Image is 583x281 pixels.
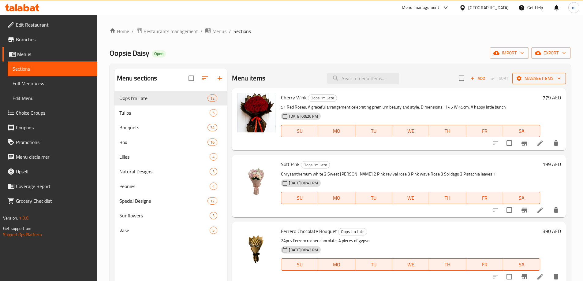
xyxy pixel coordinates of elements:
[2,150,97,164] a: Menu disclaimer
[308,94,337,102] span: Oops I'm Late
[301,161,330,168] span: Oops I'm Late
[503,204,516,216] span: Select to update
[531,47,571,59] button: export
[237,227,276,266] img: Ferrero Chocolate Bouquet
[16,197,92,205] span: Grocery Checklist
[13,94,92,102] span: Edit Menu
[466,125,503,137] button: FR
[503,192,540,204] button: SA
[210,169,217,175] span: 3
[2,135,97,150] a: Promotions
[3,214,18,222] span: Version:
[114,91,227,105] div: Oops I'm Late12
[281,192,318,204] button: SU
[543,93,561,102] h6: 779 AED
[212,28,226,35] span: Menus
[210,212,217,219] div: items
[517,75,561,82] span: Manage items
[2,17,97,32] a: Edit Restaurant
[237,93,276,132] img: Cherry Wink
[16,109,92,116] span: Choice Groups
[355,125,392,137] button: TU
[355,258,392,271] button: TU
[119,94,208,102] span: Oops I'm Late
[281,237,540,245] p: 24pcs Ferrero rocher chocolate, 4 pieces of gypso
[490,47,529,59] button: import
[212,71,227,86] button: Add section
[469,127,501,135] span: FR
[321,260,353,269] span: MO
[114,223,227,238] div: Vase5
[355,192,392,204] button: TU
[119,227,210,234] div: Vase
[119,197,208,205] span: Special Designs
[13,80,92,87] span: Full Menu View
[16,139,92,146] span: Promotions
[136,27,198,35] a: Restaurants management
[512,73,566,84] button: Manage items
[536,273,544,280] a: Edit menu item
[469,75,486,82] span: Add
[114,88,227,240] nav: Menu sections
[536,49,566,57] span: export
[119,168,210,175] span: Natural Designs
[281,227,337,236] span: Ferrero Chocolate Bouquet
[16,183,92,190] span: Coverage Report
[469,260,501,269] span: FR
[110,46,149,60] span: Oopsie Daisy
[536,139,544,147] a: Edit menu item
[432,194,464,202] span: TH
[210,227,217,234] div: items
[19,214,28,222] span: 1.0.0
[429,258,466,271] button: TH
[455,72,468,85] span: Select section
[117,74,157,83] h2: Menu sections
[210,154,217,160] span: 4
[119,124,208,131] div: Bouquets
[13,65,92,72] span: Sections
[392,192,429,204] button: WE
[321,127,353,135] span: MO
[466,192,503,204] button: FR
[549,203,563,217] button: delete
[284,260,316,269] span: SU
[402,4,439,11] div: Menu-management
[208,198,217,204] span: 12
[3,231,42,238] a: Support.OpsPlatform
[114,194,227,208] div: Special Designs12
[281,125,318,137] button: SU
[2,120,97,135] a: Coupons
[543,160,561,168] h6: 199 AED
[281,170,540,178] p: Chrysanthemum white 2 Sweet [PERSON_NAME] 2 Pink revival rose 3 Pink wave Rose 3 Solidago 3 Pista...
[119,153,210,161] span: Lilies
[301,161,330,168] div: Oops I'm Late
[210,183,217,189] span: 4
[358,194,390,202] span: TU
[198,71,212,86] span: Sort sections
[200,28,203,35] li: /
[119,183,210,190] div: Peonies
[429,125,466,137] button: TH
[392,258,429,271] button: WE
[572,4,576,11] span: m
[185,72,198,85] span: Select all sections
[229,28,231,35] li: /
[119,109,210,116] div: Tulips
[205,27,226,35] a: Menus
[506,260,538,269] span: SA
[2,164,97,179] a: Upsell
[517,203,532,217] button: Branch-specific-item
[114,135,227,150] div: Box16
[286,113,320,119] span: [DATE] 09:26 PM
[8,91,97,105] a: Edit Menu
[432,260,464,269] span: TH
[208,125,217,131] span: 34
[338,228,367,235] span: Oops I'm Late
[119,212,210,219] div: Sunflowers
[234,28,251,35] span: Sections
[2,32,97,47] a: Branches
[110,28,129,35] a: Home
[321,194,353,202] span: MO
